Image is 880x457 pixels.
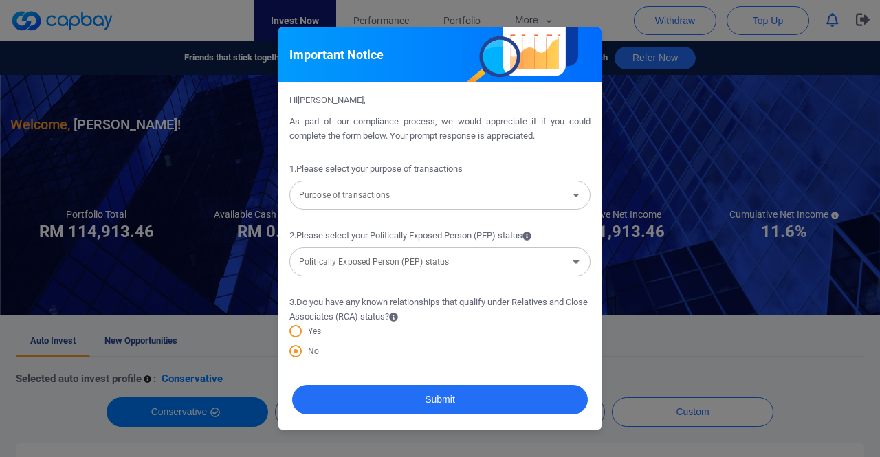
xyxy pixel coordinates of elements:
span: 3 . Do you have any known relationships that qualify under Relatives and Close Associates (RCA) s... [289,296,591,324]
p: As part of our compliance process, we would appreciate it if you could complete the form below. Y... [289,115,591,144]
span: 2 . Please select your Politically Exposed Person (PEP) status [289,229,531,243]
span: 1 . Please select your purpose of transactions [289,162,463,177]
h5: Important Notice [289,47,384,63]
button: Open [566,252,586,271]
p: Hi [PERSON_NAME] , [289,93,591,108]
button: Submit [292,385,588,414]
span: No [302,345,319,357]
span: Yes [302,325,321,337]
button: Open [566,186,586,205]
